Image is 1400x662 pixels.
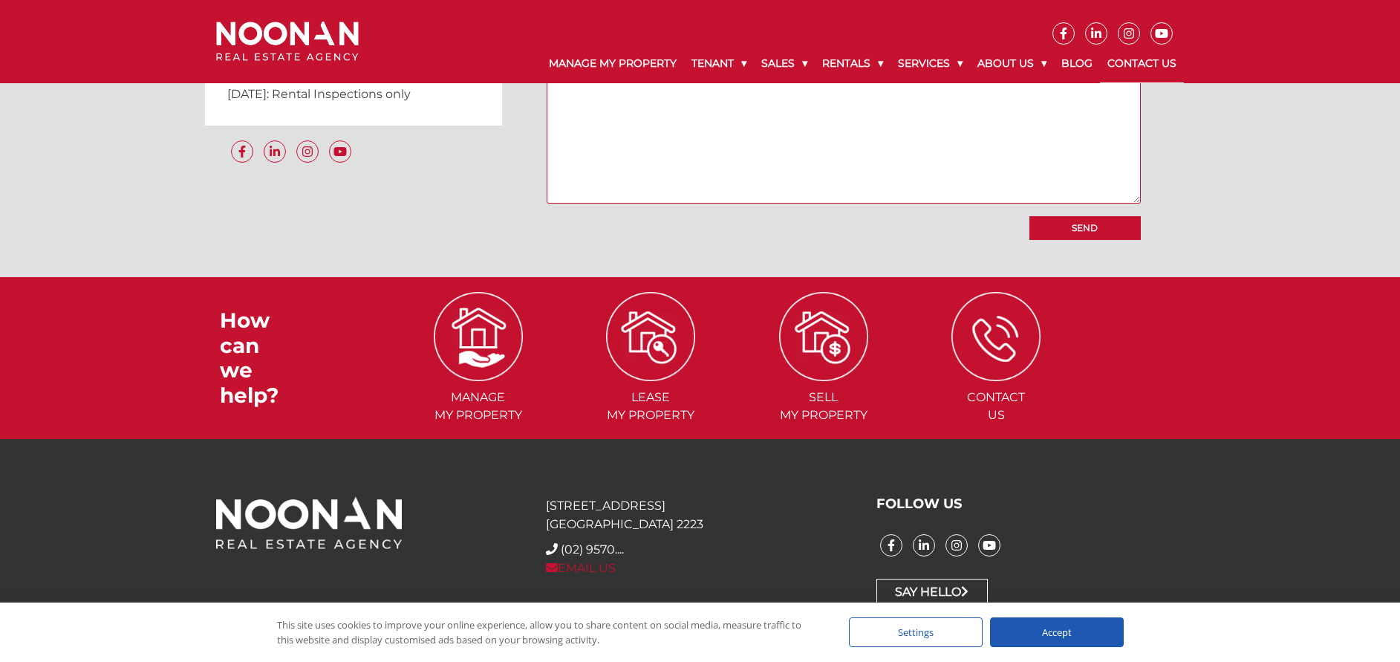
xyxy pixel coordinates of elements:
[220,308,294,408] h3: How can we help?
[739,389,909,424] span: Sell my Property
[566,389,736,424] span: Lease my Property
[277,617,819,647] div: This site uses cookies to improve your online experience, allow you to share content on social me...
[546,496,853,533] p: [STREET_ADDRESS] [GEOGRAPHIC_DATA] 2223
[1100,45,1184,83] a: Contact Us
[891,45,970,82] a: Services
[849,617,983,647] div: Settings
[1029,216,1141,240] input: Send
[561,542,624,556] span: (02) 9570....
[566,329,736,423] a: Leasemy Property
[606,292,695,381] img: ICONS
[739,329,909,423] a: Sellmy Property
[216,22,359,61] img: Noonan Real Estate Agency
[815,45,891,82] a: Rentals
[951,292,1041,381] img: ICONS
[393,389,563,424] span: Manage my Property
[541,45,684,82] a: Manage My Property
[546,561,616,575] a: EMAIL US
[911,389,1081,424] span: Contact Us
[911,329,1081,423] a: ContactUs
[876,579,988,606] a: Say Hello
[779,292,868,381] img: ICONS
[990,617,1124,647] div: Accept
[561,542,624,556] a: Click to reveal phone number
[1054,45,1100,82] a: Blog
[970,45,1054,82] a: About Us
[434,292,523,381] img: ICONS
[754,45,815,82] a: Sales
[393,329,563,423] a: Managemy Property
[876,496,1184,513] h3: FOLLOW US
[684,45,754,82] a: Tenant
[227,85,480,103] p: [DATE]: Rental Inspections only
